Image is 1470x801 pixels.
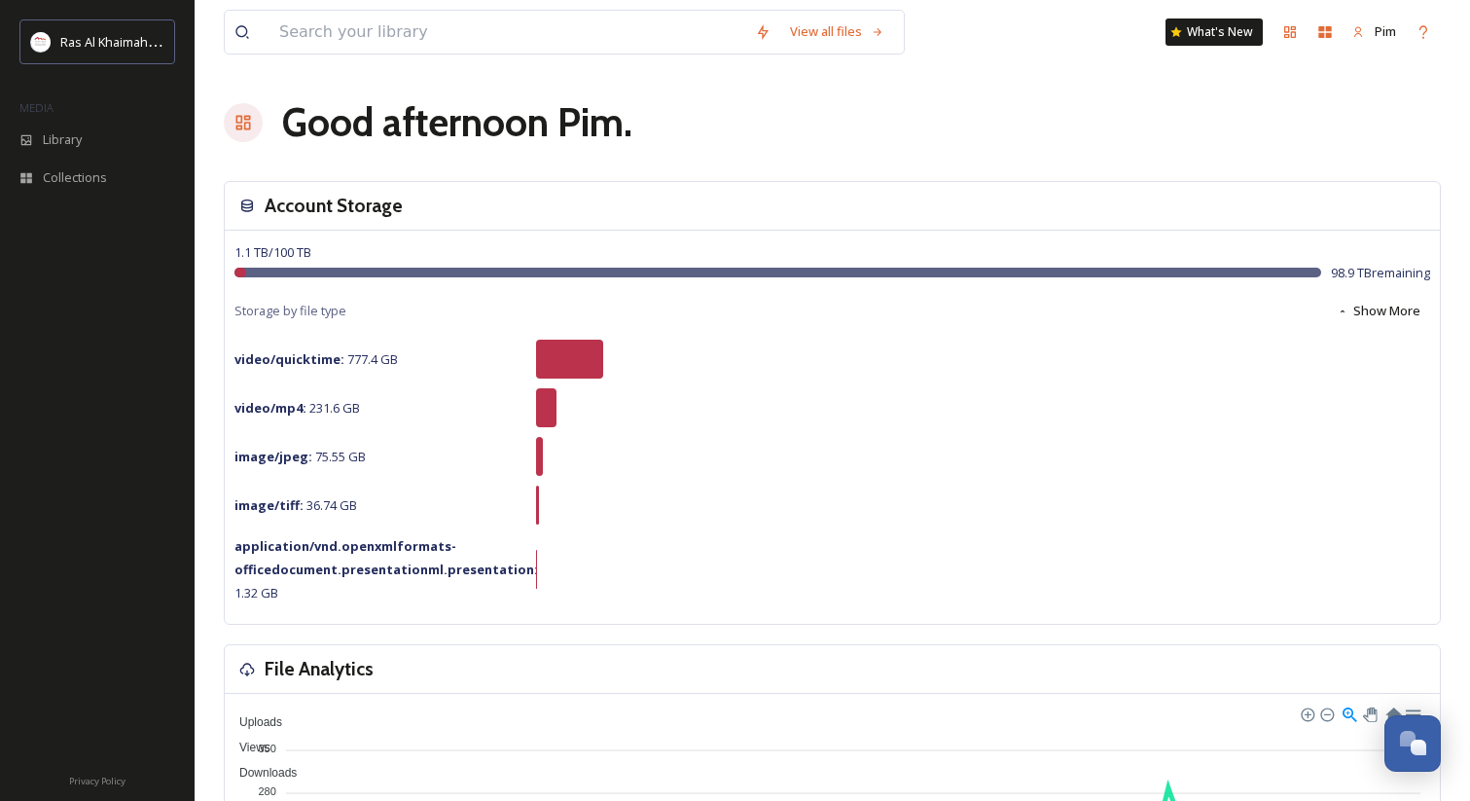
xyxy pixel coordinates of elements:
span: Privacy Policy [69,775,125,787]
a: Privacy Policy [69,768,125,791]
tspan: 350 [259,742,276,753]
input: Search your library [269,11,745,54]
strong: video/mp4 : [234,399,306,417]
span: Library [43,130,82,149]
span: 1.1 TB / 100 TB [234,243,311,261]
button: Open Chat [1384,715,1441,772]
button: Show More [1327,292,1430,330]
a: What's New [1165,18,1263,46]
span: 75.55 GB [234,448,366,465]
a: View all files [780,13,894,51]
span: Uploads [225,715,282,729]
span: 231.6 GB [234,399,360,417]
span: 777.4 GB [234,350,398,368]
span: Collections [43,168,107,187]
span: 1.32 GB [234,537,538,601]
tspan: 280 [259,785,276,797]
span: Storage by file type [234,302,346,320]
h3: File Analytics [265,655,374,683]
strong: video/quicktime : [234,350,344,368]
h1: Good afternoon Pim . [282,93,632,152]
strong: image/jpeg : [234,448,312,465]
span: 36.74 GB [234,496,357,514]
div: Selection Zoom [1341,705,1357,721]
div: Menu [1404,705,1420,721]
span: Ras Al Khaimah Tourism Development Authority [60,32,336,51]
span: Views [225,741,270,754]
div: Zoom In [1300,707,1313,720]
strong: application/vnd.openxmlformats-officedocument.presentationml.presentation : [234,537,538,578]
span: Downloads [225,766,297,780]
div: Reset Zoom [1384,705,1401,721]
strong: image/tiff : [234,496,304,514]
span: 98.9 TB remaining [1331,264,1430,282]
h3: Account Storage [265,192,403,220]
span: MEDIA [19,100,54,115]
div: Panning [1363,708,1375,719]
a: Pim [1343,13,1406,51]
span: Pim [1375,22,1396,40]
div: Zoom Out [1319,707,1333,720]
img: Logo_RAKTDA_RGB-01.png [31,32,51,52]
